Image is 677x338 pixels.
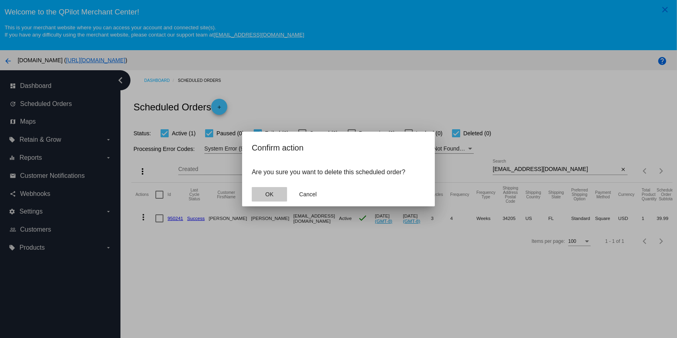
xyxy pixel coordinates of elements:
[299,191,317,198] span: Cancel
[290,187,326,202] button: Close dialog
[252,169,425,176] p: Are you sure you want to delete this scheduled order?
[265,191,273,198] span: OK
[252,141,425,154] h2: Confirm action
[252,187,287,202] button: Close dialog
